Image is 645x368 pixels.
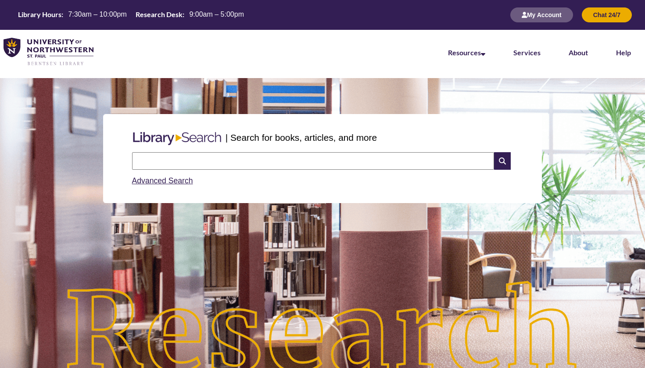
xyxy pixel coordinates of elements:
img: Libary Search [129,129,226,149]
span: 9:00am – 5:00pm [189,11,244,18]
a: Chat 24/7 [582,11,632,18]
button: Chat 24/7 [582,7,632,22]
a: Advanced Search [132,176,193,185]
table: Hours Today [14,10,247,19]
th: Research Desk: [132,10,186,19]
a: Resources [448,48,485,57]
img: UNWSP Library Logo [4,38,93,66]
a: Hours Today [14,10,247,20]
button: My Account [510,7,573,22]
a: Services [513,48,541,57]
a: About [569,48,588,57]
a: Help [616,48,631,57]
p: | Search for books, articles, and more [226,131,377,144]
a: My Account [510,11,573,18]
i: Search [494,152,511,170]
th: Library Hours: [14,10,64,19]
span: 7:30am – 10:00pm [68,11,126,18]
